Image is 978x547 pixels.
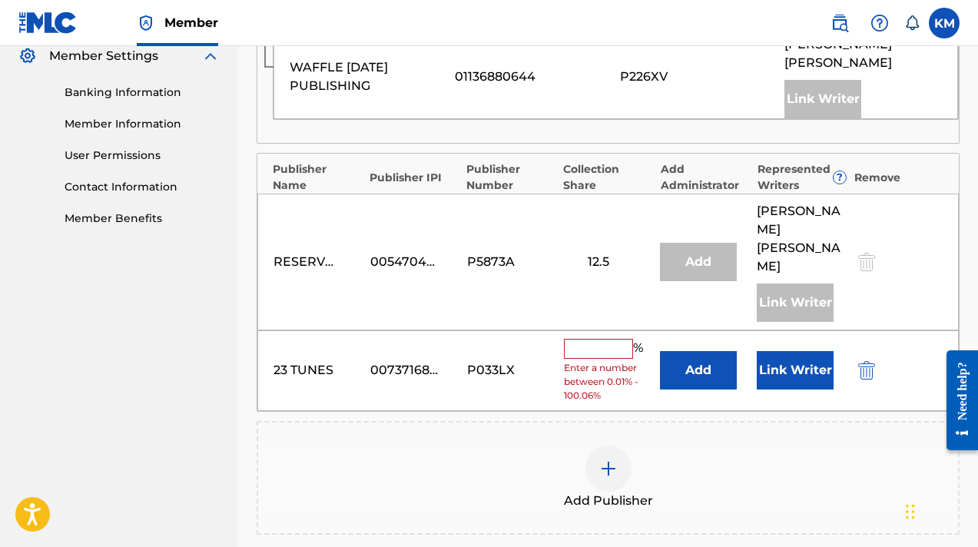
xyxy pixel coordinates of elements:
div: 01136880644 [455,68,612,86]
div: Publisher Name [273,161,362,194]
img: 12a2ab48e56ec057fbd8.svg [858,361,875,380]
div: Collection Share [563,161,652,194]
div: P226XV [620,68,777,86]
span: Member Settings [49,47,158,65]
span: Enter a number between 0.01% - 100.06% [564,361,653,403]
img: expand [201,47,220,65]
div: Remove [854,170,943,186]
div: User Menu [929,8,960,38]
div: Help [864,8,895,38]
div: Publisher IPI [370,170,459,186]
span: Member [164,14,218,31]
span: ? [834,171,846,184]
button: Add [660,351,737,390]
a: User Permissions [65,148,220,164]
div: Drag [906,489,915,535]
div: Add Administrator [661,161,750,194]
img: Member Settings [18,47,37,65]
a: Public Search [824,8,855,38]
div: Represented Writers [758,161,847,194]
span: % [633,339,647,359]
img: search [830,14,849,32]
a: Contact Information [65,179,220,195]
span: [PERSON_NAME] [PERSON_NAME] [784,35,942,72]
button: Link Writer [757,351,834,390]
span: [PERSON_NAME] [PERSON_NAME] [757,202,846,276]
div: Notifications [904,15,920,31]
iframe: Resource Center [935,338,978,462]
a: Banking Information [65,85,220,101]
div: Publisher Number [466,161,555,194]
a: Member Benefits [65,211,220,227]
div: WAFFLE [DATE] PUBLISHING [290,58,447,95]
span: Add Publisher [564,492,653,510]
img: MLC Logo [18,12,78,34]
a: Member Information [65,116,220,132]
img: Top Rightsholder [137,14,155,32]
iframe: Chat Widget [901,473,978,547]
img: help [870,14,889,32]
img: add [599,459,618,478]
